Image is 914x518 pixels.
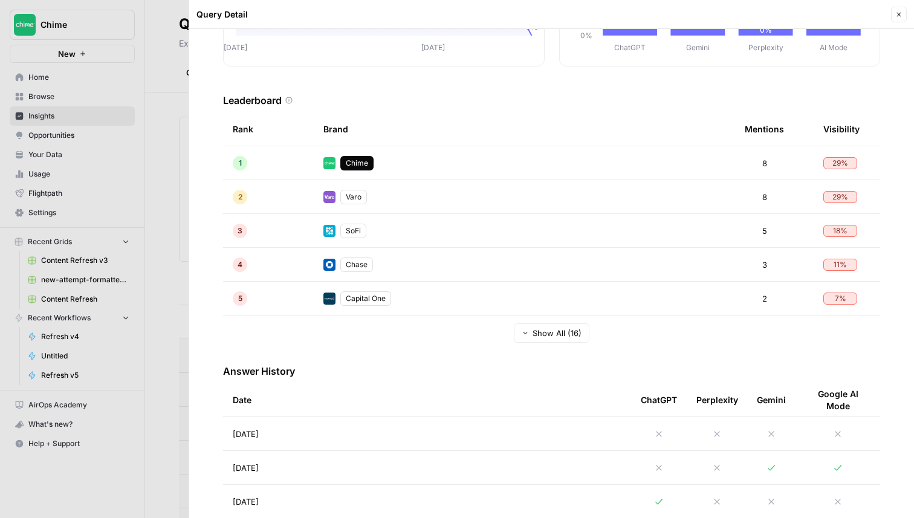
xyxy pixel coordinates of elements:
div: Capital One [340,291,391,306]
h3: Leaderboard [223,93,282,108]
span: [DATE] [233,496,259,508]
tspan: Gemini [686,43,710,52]
span: Show All (16) [533,327,582,339]
img: 3vibx1q1sudvcbtbvr0vc6shfgz6 [323,225,335,237]
img: 055fm6kq8b5qbl7l3b1dn18gw8jg [323,293,335,305]
span: [DATE] [233,428,259,440]
div: Chase [340,257,373,272]
div: Brand [323,112,725,146]
span: 1 [239,158,242,169]
img: e5fk9tiju2g891kiden7v1vts7yb [323,191,335,203]
div: ChatGPT [641,383,677,416]
div: Chime [340,156,374,170]
text: 0% [759,25,771,34]
span: 5 [238,293,242,304]
span: 7 % [835,293,846,304]
tspan: 0% [526,22,538,31]
span: 29 % [832,158,848,169]
span: 8 [762,157,767,169]
span: 3 [238,225,242,236]
div: SoFi [340,224,366,238]
span: 3 [762,259,767,271]
span: 5 [762,225,767,237]
div: Query Detail [196,8,887,21]
div: Date [233,383,621,416]
h3: Answer History [223,364,880,378]
div: Rank [233,112,253,146]
span: [DATE] [233,462,259,474]
div: Varo [340,190,367,204]
div: Mentions [745,112,784,146]
span: 2 [238,192,242,202]
tspan: [DATE] [421,43,445,52]
img: coj8e531q0s3ia02g5lp8nelrgng [323,259,335,271]
tspan: ChatGPT [614,43,646,52]
tspan: AI Mode [820,43,848,52]
span: 2 [762,293,767,305]
tspan: Perplexity [748,43,783,52]
span: 4 [238,259,242,270]
div: Gemini [757,383,786,416]
span: 18 % [833,225,848,236]
img: mhv33baw7plipcpp00rsngv1nu95 [323,157,335,169]
span: 29 % [832,192,848,202]
span: 11 % [834,259,847,270]
tspan: 0% [580,31,592,40]
span: 8 [762,191,767,203]
div: Perplexity [696,383,738,416]
button: Show All (16) [514,323,589,343]
tspan: [DATE] [224,43,247,52]
div: Google AI Mode [805,383,870,416]
div: Visibility [823,112,860,146]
